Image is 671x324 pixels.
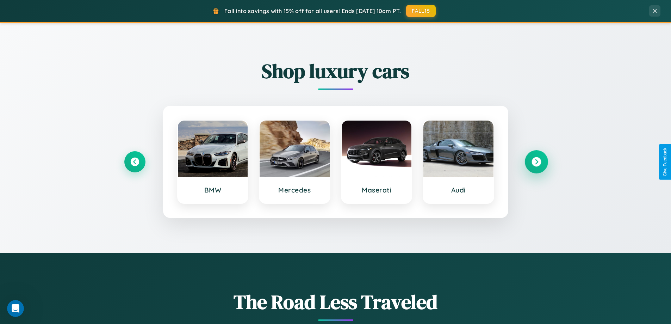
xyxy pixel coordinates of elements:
[224,7,401,14] span: Fall into savings with 15% off for all users! Ends [DATE] 10am PT.
[663,148,667,176] div: Give Feedback
[430,186,486,194] h3: Audi
[349,186,405,194] h3: Maserati
[185,186,241,194] h3: BMW
[267,186,323,194] h3: Mercedes
[406,5,436,17] button: FALL15
[124,57,547,85] h2: Shop luxury cars
[124,288,547,316] h1: The Road Less Traveled
[7,300,24,317] iframe: Intercom live chat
